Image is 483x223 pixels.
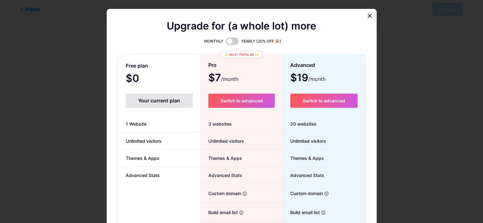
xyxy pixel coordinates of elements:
[118,138,169,144] span: Unlimited visitors
[208,74,238,83] span: $7
[283,155,324,161] span: Themes & Apps
[241,38,281,44] span: YEARLY (20% OFF 🎉)
[290,74,325,83] span: $19
[283,190,323,197] span: Custom domain
[220,98,263,103] span: Switch to advanced
[201,190,241,197] span: Custom domain
[308,75,325,83] span: /month
[204,38,223,44] span: MONTHLY
[208,94,275,108] button: Switch to advanced
[220,51,263,58] div: ✨ Most popular ✨
[283,138,326,144] span: Unlimited visitors
[221,75,238,83] span: /month
[201,172,242,179] span: Advanced Stats
[118,121,154,127] span: 1 Website
[283,209,320,216] span: Build email list
[118,172,167,179] span: Advanced Stats
[126,94,193,108] div: Your current plan
[208,60,217,71] span: Pro
[290,60,315,71] span: Advanced
[201,115,282,133] div: 3 websites
[201,155,242,161] span: Themes & Apps
[201,138,244,144] span: Unlimited visitors
[126,75,156,83] span: $0
[283,115,365,133] div: 20 websites
[283,172,324,179] span: Advanced Stats
[201,209,238,216] span: Build email list
[290,94,357,108] button: Switch to advanced
[126,60,148,71] span: Free plan
[303,98,345,103] span: Switch to advanced
[118,155,167,161] span: Themes & Apps
[167,22,316,30] span: Upgrade for (a whole lot) more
